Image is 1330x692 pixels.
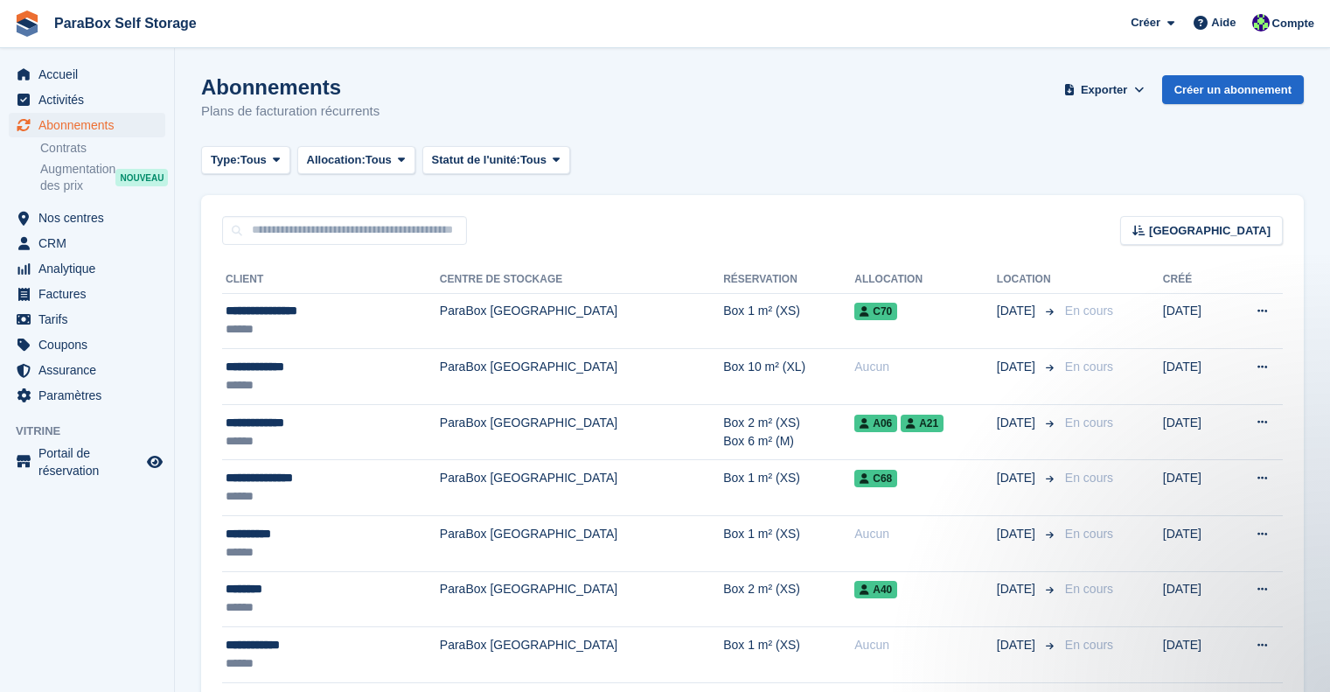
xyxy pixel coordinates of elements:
[38,332,143,357] span: Coupons
[1252,14,1270,31] img: Tess Bédat
[240,151,267,169] span: Tous
[854,470,897,487] span: C68
[9,206,165,230] a: menu
[9,62,165,87] a: menu
[9,256,165,281] a: menu
[723,627,854,683] td: Box 1 m² (XS)
[1065,527,1113,541] span: En cours
[1065,638,1113,652] span: En cours
[16,423,174,440] span: Vitrine
[997,636,1039,654] span: [DATE]
[9,231,165,255] a: menu
[997,580,1039,598] span: [DATE]
[854,303,897,320] span: C70
[40,140,165,157] a: Contrats
[1065,471,1113,485] span: En cours
[211,151,240,169] span: Type:
[1211,14,1236,31] span: Aide
[1081,81,1127,99] span: Exporter
[9,113,165,137] a: menu
[723,571,854,627] td: Box 2 m² (XS)
[997,414,1039,432] span: [DATE]
[997,358,1039,376] span: [DATE]
[854,415,897,432] span: A06
[997,469,1039,487] span: [DATE]
[38,87,143,112] span: Activités
[9,358,165,382] a: menu
[38,282,143,306] span: Factures
[14,10,40,37] img: stora-icon-8386f47178a22dfd0bd8f6a31ec36ba5ce8667c1dd55bd0f319d3a0aa187defe.svg
[1131,14,1160,31] span: Créer
[723,266,854,294] th: Réservation
[1065,416,1113,430] span: En cours
[440,571,723,627] td: ParaBox [GEOGRAPHIC_DATA]
[1272,15,1314,32] span: Compte
[422,146,570,175] button: Statut de l'unité: Tous
[9,282,165,306] a: menu
[1163,404,1224,460] td: [DATE]
[1065,360,1113,374] span: En cours
[440,266,723,294] th: Centre de stockage
[9,87,165,112] a: menu
[854,581,897,598] span: A40
[38,113,143,137] span: Abonnements
[1149,222,1271,240] span: [GEOGRAPHIC_DATA]
[997,302,1039,320] span: [DATE]
[201,101,380,122] p: Plans de facturation récurrents
[366,151,392,169] span: Tous
[115,169,168,186] div: NOUVEAU
[9,307,165,332] a: menu
[307,151,366,169] span: Allocation:
[1163,266,1224,294] th: Créé
[201,146,290,175] button: Type: Tous
[440,460,723,516] td: ParaBox [GEOGRAPHIC_DATA]
[1061,75,1148,104] button: Exporter
[440,349,723,405] td: ParaBox [GEOGRAPHIC_DATA]
[222,266,440,294] th: Client
[1065,582,1113,596] span: En cours
[854,636,997,654] div: Aucun
[38,383,143,408] span: Paramètres
[1162,75,1304,104] a: Créer un abonnement
[9,332,165,357] a: menu
[38,256,143,281] span: Analytique
[854,266,997,294] th: Allocation
[1065,304,1113,318] span: En cours
[440,516,723,572] td: ParaBox [GEOGRAPHIC_DATA]
[723,460,854,516] td: Box 1 m² (XS)
[38,358,143,382] span: Assurance
[144,451,165,472] a: Boutique d'aperçu
[1163,571,1224,627] td: [DATE]
[440,627,723,683] td: ParaBox [GEOGRAPHIC_DATA]
[440,404,723,460] td: ParaBox [GEOGRAPHIC_DATA]
[854,525,997,543] div: Aucun
[854,358,997,376] div: Aucun
[432,151,520,169] span: Statut de l'unité:
[520,151,547,169] span: Tous
[297,146,415,175] button: Allocation: Tous
[997,525,1039,543] span: [DATE]
[38,231,143,255] span: CRM
[38,62,143,87] span: Accueil
[1163,293,1224,349] td: [DATE]
[901,415,944,432] span: A21
[1163,460,1224,516] td: [DATE]
[38,206,143,230] span: Nos centres
[997,266,1058,294] th: Location
[47,9,204,38] a: ParaBox Self Storage
[1163,627,1224,683] td: [DATE]
[723,349,854,405] td: Box 10 m² (XL)
[1163,516,1224,572] td: [DATE]
[440,293,723,349] td: ParaBox [GEOGRAPHIC_DATA]
[9,444,165,479] a: menu
[38,307,143,332] span: Tarifs
[723,404,854,460] td: Box 2 m² (XS) Box 6 m² (M)
[38,444,143,479] span: Portail de réservation
[201,75,380,99] h1: Abonnements
[723,516,854,572] td: Box 1 m² (XS)
[40,161,115,194] span: Augmentation des prix
[1163,349,1224,405] td: [DATE]
[40,160,165,195] a: Augmentation des prix NOUVEAU
[723,293,854,349] td: Box 1 m² (XS)
[9,383,165,408] a: menu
